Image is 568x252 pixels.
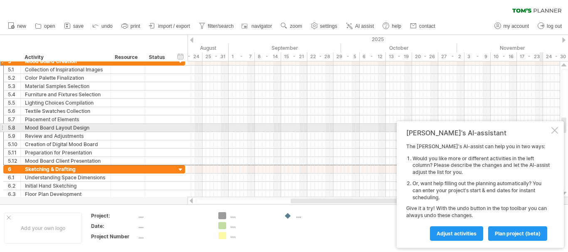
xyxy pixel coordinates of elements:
[147,21,193,32] a: import / export
[406,143,550,240] div: The [PERSON_NAME]'s AI-assist can help you in two ways: Give it a try! With the undo button in th...
[309,21,340,32] a: settings
[25,149,106,157] div: Preparation for Presentation
[412,155,550,176] li: Would you like more or different activities in the left column? Please describe the changes and l...
[8,174,20,181] div: 6.1
[279,21,304,32] a: zoom
[438,52,464,61] div: 27 - 2
[492,21,531,32] a: my account
[25,190,106,198] div: Floor Plan Development
[8,115,20,123] div: 5.7
[4,213,82,244] div: Add your own logo
[229,44,341,52] div: September 2025
[360,52,386,61] div: 6 - 12
[25,53,106,61] div: Activity
[176,52,203,61] div: 18 - 24
[25,182,106,190] div: Initial Hand Sketching
[138,223,208,230] div: ....
[229,52,255,61] div: 1 - 7
[25,66,106,73] div: Collection of Inspirational Images
[307,52,333,61] div: 22 - 28
[197,21,236,32] a: filter/search
[230,212,276,219] div: ....
[344,21,376,32] a: AI assist
[8,157,20,165] div: 5.12
[437,230,477,237] span: Adjust activities
[25,82,106,90] div: Material Samples Selection
[255,52,281,61] div: 8 - 14
[158,23,190,29] span: import / export
[408,21,438,32] a: contact
[8,182,20,190] div: 6.2
[25,132,106,140] div: Review and Adjustments
[333,52,360,61] div: 29 - 5
[412,52,438,61] div: 20 - 26
[25,115,106,123] div: Placement of Elements
[138,212,208,219] div: ....
[412,180,550,201] li: Or, want help filling out the planning automatically? You can enter your project's start & end da...
[320,23,337,29] span: settings
[8,165,20,173] div: 6
[62,21,86,32] a: save
[91,223,137,230] div: Date:
[341,44,457,52] div: October 2025
[101,23,113,29] span: undo
[115,53,140,61] div: Resource
[430,226,483,241] a: Adjust activities
[131,23,140,29] span: print
[355,23,374,29] span: AI assist
[8,149,20,157] div: 5.11
[91,233,137,240] div: Project Number
[8,91,20,98] div: 5.4
[25,124,106,132] div: Mood Board Layout Design
[8,99,20,107] div: 5.5
[25,157,106,165] div: Mood Board Client Presentation
[296,212,341,219] div: ....
[504,23,529,29] span: my account
[44,23,55,29] span: open
[25,165,106,173] div: Sketching & Drafting
[491,52,517,61] div: 10 - 16
[203,52,229,61] div: 25 - 31
[380,21,404,32] a: help
[208,23,234,29] span: filter/search
[8,124,20,132] div: 5.8
[290,23,302,29] span: zoom
[392,23,401,29] span: help
[25,91,106,98] div: Furniture and Fixtures Selection
[8,107,20,115] div: 5.6
[252,23,272,29] span: navigator
[8,74,20,82] div: 5.2
[536,21,564,32] a: log out
[138,233,208,240] div: ....
[464,52,491,61] div: 3 - 9
[8,190,20,198] div: 6.3
[517,52,543,61] div: 17 - 23
[8,140,20,148] div: 5.10
[25,99,106,107] div: Lighting Choices Compilation
[25,140,106,148] div: Creation of Digital Mood Board
[119,21,143,32] a: print
[8,132,20,140] div: 5.9
[8,82,20,90] div: 5.3
[25,107,106,115] div: Textile Swatches Collection
[33,21,58,32] a: open
[8,66,20,73] div: 5.1
[6,21,29,32] a: new
[90,21,115,32] a: undo
[230,232,276,239] div: ....
[17,23,26,29] span: new
[230,222,276,229] div: ....
[91,212,137,219] div: Project:
[25,174,106,181] div: Understanding Space Dimensions
[281,52,307,61] div: 15 - 21
[73,23,84,29] span: save
[240,21,274,32] a: navigator
[547,23,562,29] span: log out
[488,226,547,241] a: plan project (beta)
[406,129,550,137] div: [PERSON_NAME]'s AI-assistant
[495,230,541,237] span: plan project (beta)
[149,53,167,61] div: Status
[25,74,106,82] div: Color Palette Finalization
[386,52,412,61] div: 13 - 19
[419,23,435,29] span: contact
